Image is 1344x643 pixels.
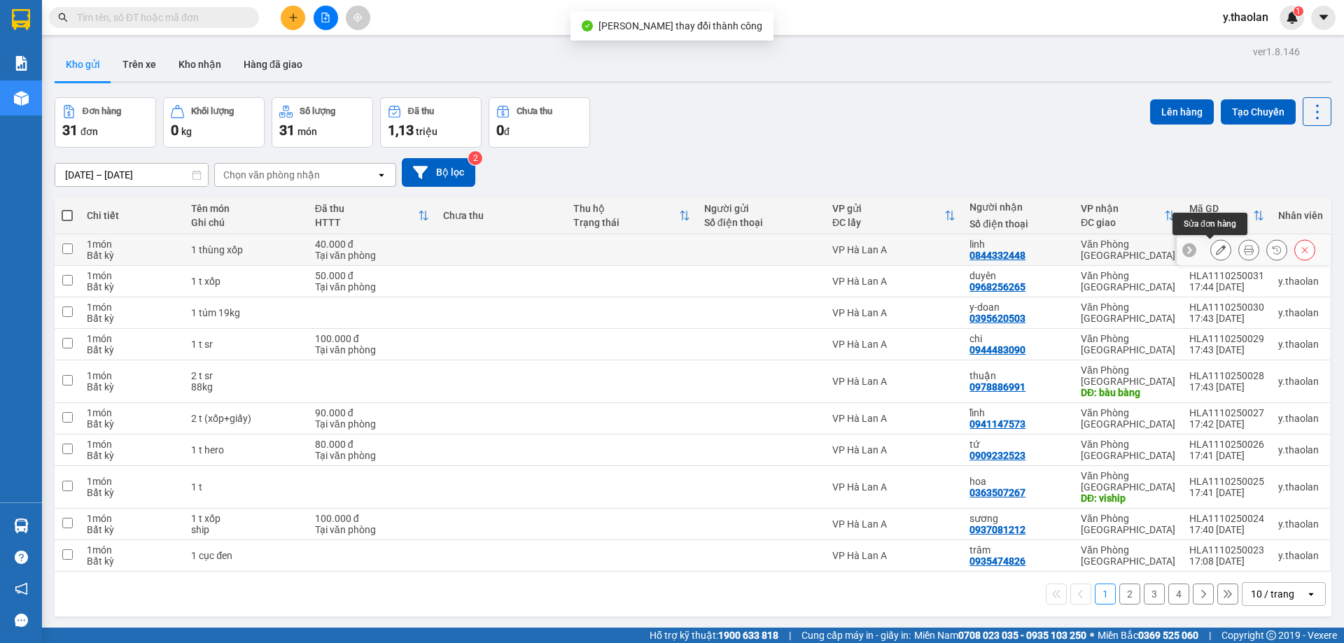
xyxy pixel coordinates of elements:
[167,48,232,81] button: Kho nhận
[232,48,314,81] button: Hàng đã giao
[1081,513,1175,535] div: Văn Phòng [GEOGRAPHIC_DATA]
[315,239,429,250] div: 40.000 đ
[969,302,1067,313] div: y-doan
[1144,584,1165,605] button: 3
[1081,333,1175,355] div: Văn Phòng [GEOGRAPHIC_DATA]
[1081,365,1175,387] div: Văn Phòng [GEOGRAPHIC_DATA]
[1189,556,1264,567] div: 17:08 [DATE]
[969,270,1067,281] div: duyên
[87,476,177,487] div: 1 món
[969,439,1067,450] div: tứ
[15,551,28,564] span: question-circle
[1090,633,1094,638] span: ⚪️
[969,524,1025,535] div: 0937081212
[1189,450,1264,461] div: 17:41 [DATE]
[1182,197,1271,234] th: Toggle SortBy
[315,450,429,461] div: Tại văn phòng
[1317,11,1330,24] span: caret-down
[582,20,593,31] span: check-circle
[1189,407,1264,418] div: HLA1110250027
[191,307,301,318] div: 1 túm 19kg
[55,164,208,186] input: Select a date range.
[832,307,955,318] div: VP Hà Lan A
[1081,270,1175,292] div: Văn Phòng [GEOGRAPHIC_DATA]
[832,203,944,214] div: VP gửi
[969,239,1067,250] div: linh
[55,97,156,148] button: Đơn hàng31đơn
[388,122,414,139] span: 1,13
[1266,630,1276,640] span: copyright
[969,544,1067,556] div: trâm
[1278,518,1323,530] div: y.thaolan
[87,210,177,221] div: Chi tiết
[704,203,818,214] div: Người gửi
[969,418,1025,430] div: 0941147573
[321,13,330,22] span: file-add
[281,6,305,30] button: plus
[1189,544,1264,556] div: HLA1110250023
[969,333,1067,344] div: chi
[87,556,177,567] div: Bất kỳ
[171,122,178,139] span: 0
[14,518,29,533] img: warehouse-icon
[958,630,1086,641] strong: 0708 023 035 - 0935 103 250
[87,270,177,281] div: 1 món
[191,244,301,255] div: 1 thùng xốp
[650,628,778,643] span: Hỗ trợ kỹ thuật:
[573,203,678,214] div: Thu hộ
[163,97,265,148] button: Khối lượng0kg
[1221,99,1296,125] button: Tạo Chuyến
[1311,6,1336,30] button: caret-down
[969,313,1025,324] div: 0395620503
[191,481,301,493] div: 1 t
[704,217,818,228] div: Số điện thoại
[1081,439,1175,461] div: Văn Phòng [GEOGRAPHIC_DATA]
[969,218,1067,229] div: Số điện thoại
[1189,418,1264,430] div: 17:42 [DATE]
[832,339,955,350] div: VP Hà Lan A
[87,487,177,498] div: Bất kỳ
[315,439,429,450] div: 80.000 đ
[1189,370,1264,381] div: HLA1110250028
[315,513,429,524] div: 100.000 đ
[1305,588,1317,600] svg: open
[832,276,955,287] div: VP Hà Lan A
[83,106,121,116] div: Đơn hàng
[1081,217,1164,228] div: ĐC giao
[288,13,298,22] span: plus
[566,197,696,234] th: Toggle SortBy
[111,48,167,81] button: Trên xe
[223,168,320,182] div: Chọn văn phòng nhận
[315,344,429,355] div: Tại văn phòng
[1278,413,1323,424] div: y.thaolan
[718,630,778,641] strong: 1900 633 818
[191,550,301,561] div: 1 cục đen
[1251,587,1294,601] div: 10 / trang
[87,250,177,261] div: Bất kỳ
[1081,302,1175,324] div: Văn Phòng [GEOGRAPHIC_DATA]
[1138,630,1198,641] strong: 0369 525 060
[380,97,482,148] button: Đã thu1,13 triệu
[1081,544,1175,567] div: Văn Phòng [GEOGRAPHIC_DATA]
[1098,628,1198,643] span: Miền Bắc
[832,550,955,561] div: VP Hà Lan A
[14,91,29,106] img: warehouse-icon
[468,151,482,165] sup: 2
[1278,550,1323,561] div: y.thaolan
[191,203,301,214] div: Tên món
[825,197,962,234] th: Toggle SortBy
[77,10,242,25] input: Tìm tên, số ĐT hoặc mã đơn
[969,513,1067,524] div: sương
[1278,210,1323,221] div: Nhân viên
[969,487,1025,498] div: 0363507267
[1286,11,1298,24] img: icon-new-feature
[969,556,1025,567] div: 0935474826
[315,418,429,430] div: Tại văn phòng
[1189,524,1264,535] div: 17:40 [DATE]
[279,122,295,139] span: 31
[1172,213,1247,235] div: Sửa đơn hàng
[12,9,30,30] img: logo-vxr
[969,381,1025,393] div: 0978886991
[191,413,301,424] div: 2 t (xốp+giấy)
[308,197,436,234] th: Toggle SortBy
